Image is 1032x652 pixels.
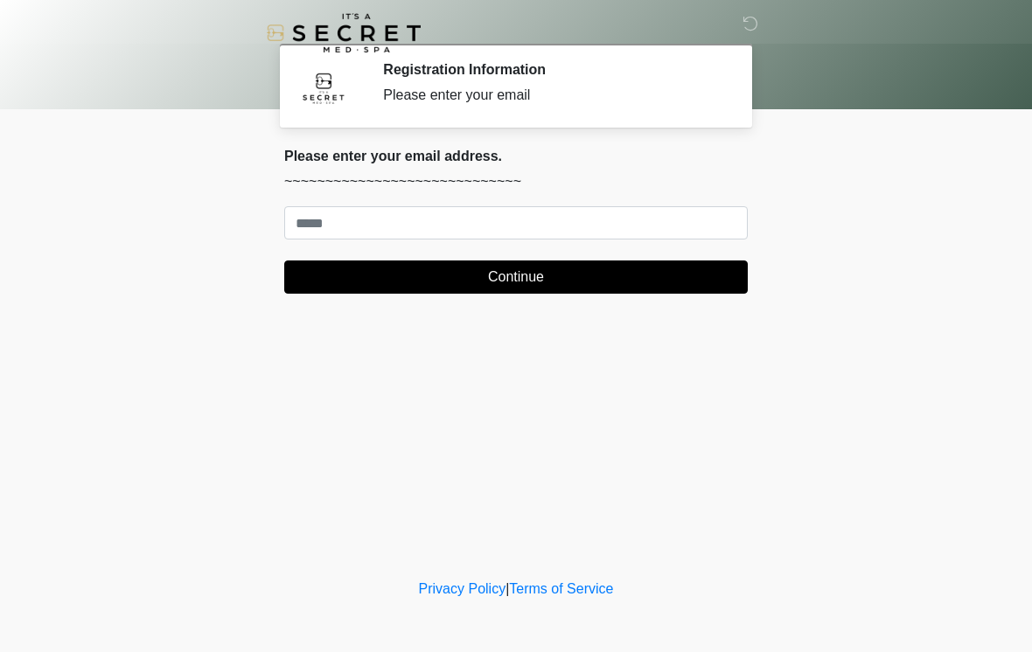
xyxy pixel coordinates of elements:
a: Terms of Service [509,581,613,596]
a: | [506,581,509,596]
h2: Registration Information [383,61,722,78]
img: Agent Avatar [297,61,350,114]
h2: Please enter your email address. [284,148,748,164]
p: ~~~~~~~~~~~~~~~~~~~~~~~~~~~~~ [284,171,748,192]
a: Privacy Policy [419,581,506,596]
div: Please enter your email [383,85,722,106]
button: Continue [284,260,748,294]
img: It's A Secret Med Spa Logo [267,13,421,52]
